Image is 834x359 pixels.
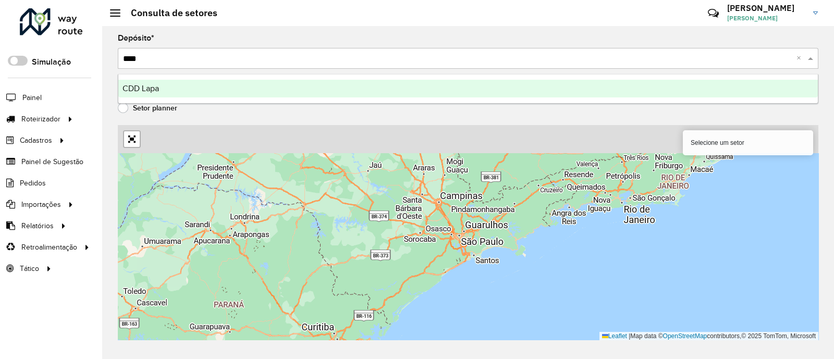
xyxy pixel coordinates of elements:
[120,7,217,19] h2: Consulta de setores
[21,220,54,231] span: Relatórios
[727,3,805,13] h3: [PERSON_NAME]
[124,131,140,147] a: Abrir mapa em tela cheia
[20,263,39,274] span: Tático
[727,14,805,23] span: [PERSON_NAME]
[602,332,627,340] a: Leaflet
[599,332,818,341] div: Map data © contributors,© 2025 TomTom, Microsoft
[118,32,154,44] label: Depósito
[118,103,177,113] label: Setor planner
[20,135,52,146] span: Cadastros
[21,114,60,125] span: Roteirizador
[21,199,61,210] span: Importações
[683,130,813,155] div: Selecione um setor
[702,2,725,24] a: Contato Rápido
[118,74,818,104] ng-dropdown-panel: Options list
[20,178,46,189] span: Pedidos
[663,332,707,340] a: OpenStreetMap
[21,156,83,167] span: Painel de Sugestão
[796,52,805,65] span: Clear all
[629,332,630,340] span: |
[22,92,42,103] span: Painel
[32,56,71,68] label: Simulação
[122,84,159,93] span: CDD Lapa
[21,242,77,253] span: Retroalimentação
